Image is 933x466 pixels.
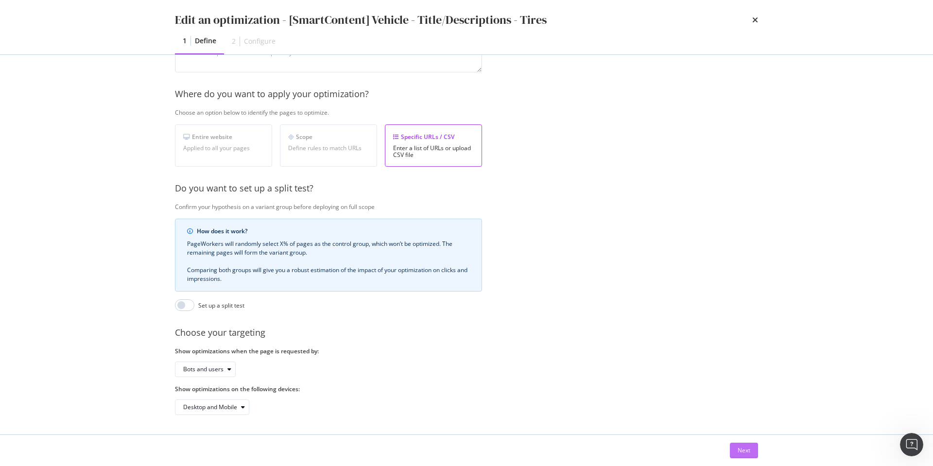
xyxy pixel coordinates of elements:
[175,12,547,28] div: Edit an optimization - [SmartContent] Vehicle - Title/Descriptions - Tires
[175,347,482,355] label: Show optimizations when the page is requested by:
[393,133,474,141] div: Specific URLs / CSV
[738,446,750,454] div: Next
[288,145,369,152] div: Define rules to match URLs
[175,108,806,117] div: Choose an option below to identify the pages to optimize.
[175,182,806,195] div: Do you want to set up a split test?
[183,36,187,46] div: 1
[183,404,237,410] div: Desktop and Mobile
[175,327,806,339] div: Choose your targeting
[175,219,482,292] div: info banner
[195,36,216,46] div: Define
[175,203,806,211] div: Confirm your hypothesis on a variant group before deploying on full scope
[232,36,236,46] div: 2
[183,145,264,152] div: Applied to all your pages
[175,385,482,393] label: Show optimizations on the following devices:
[752,12,758,28] div: times
[197,227,470,236] div: How does it work?
[288,133,369,141] div: Scope
[198,301,244,310] div: Set up a split test
[175,362,236,377] button: Bots and users
[183,133,264,141] div: Entire website
[900,433,923,456] iframe: Intercom live chat
[244,36,276,46] div: Configure
[183,366,224,372] div: Bots and users
[730,443,758,458] button: Next
[393,145,474,158] div: Enter a list of URLs or upload CSV file
[187,240,470,283] div: PageWorkers will randomly select X% of pages as the control group, which won’t be optimized. The ...
[175,88,806,101] div: Where do you want to apply your optimization?
[175,399,249,415] button: Desktop and Mobile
